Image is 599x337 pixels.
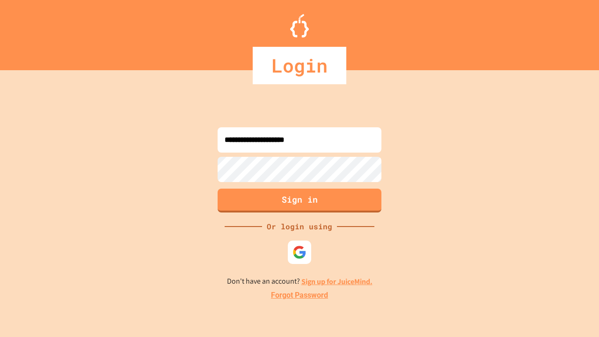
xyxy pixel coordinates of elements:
button: Sign in [218,189,381,212]
p: Don't have an account? [227,276,373,287]
iframe: chat widget [521,259,590,299]
img: Logo.svg [290,14,309,37]
a: Sign up for JuiceMind. [301,277,373,286]
a: Forgot Password [271,290,328,301]
iframe: chat widget [560,300,590,328]
img: google-icon.svg [292,245,307,259]
div: Or login using [262,221,337,232]
div: Login [253,47,346,84]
